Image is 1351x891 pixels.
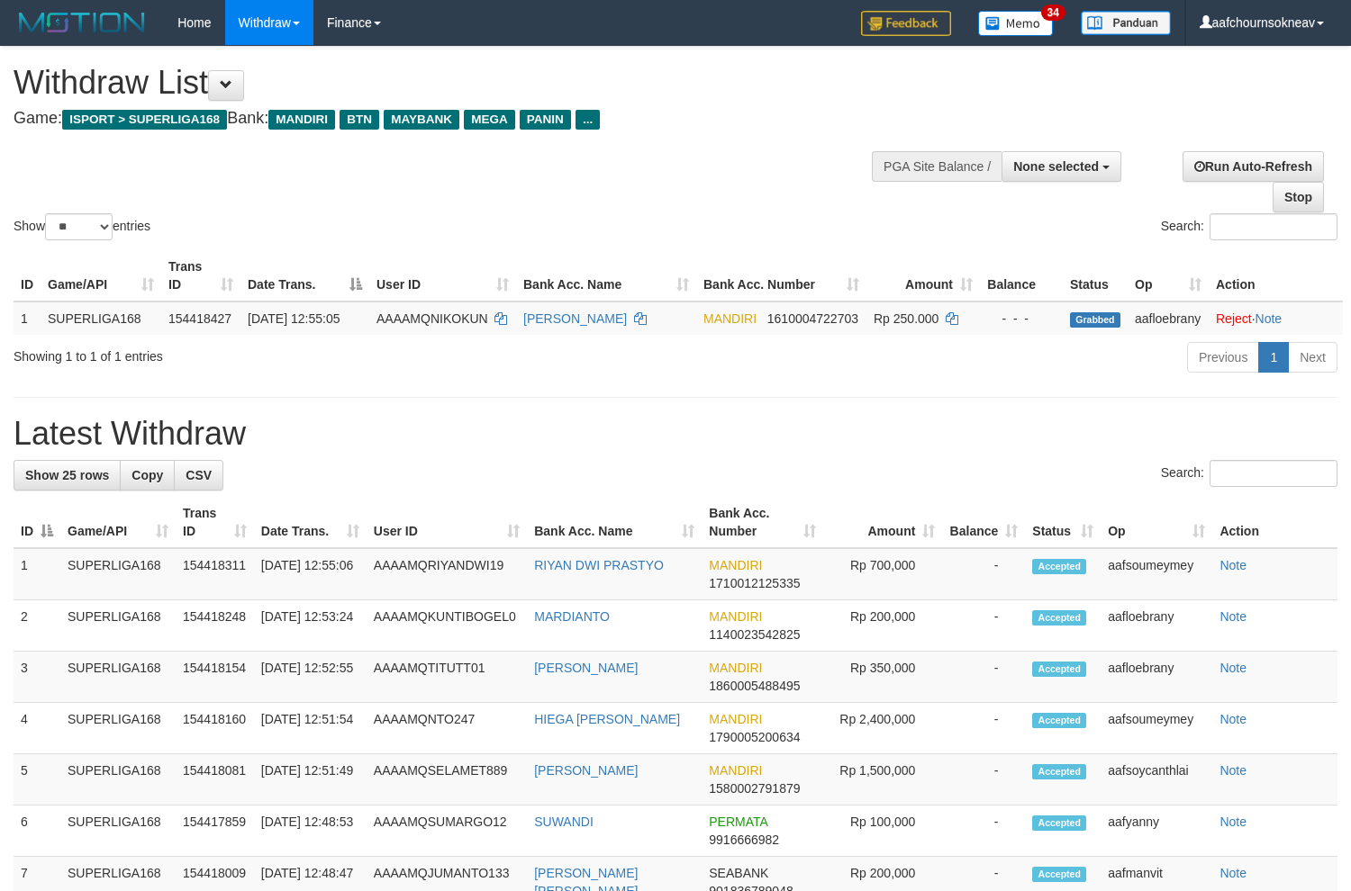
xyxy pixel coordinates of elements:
span: PERMATA [709,814,767,829]
label: Search: [1161,213,1337,240]
td: 6 [14,805,60,857]
select: Showentries [45,213,113,240]
td: 154417859 [176,805,254,857]
span: 34 [1041,4,1065,21]
td: [DATE] 12:52:55 [254,652,367,703]
td: Rp 200,000 [823,600,942,652]
td: 154418311 [176,548,254,600]
td: AAAAMQTITUTT01 [367,652,527,703]
td: aafsoumeymey [1101,703,1212,754]
td: aafloebrany [1128,301,1209,335]
th: Balance: activate to sort column ascending [942,497,1025,548]
span: MANDIRI [268,110,335,130]
td: 154418248 [176,600,254,652]
td: SUPERLIGA168 [60,805,176,857]
td: AAAAMQSUMARGO12 [367,805,527,857]
span: Accepted [1032,764,1086,779]
td: aafsoumeymey [1101,548,1212,600]
input: Search: [1210,213,1337,240]
span: Grabbed [1070,312,1120,328]
th: Game/API: activate to sort column ascending [41,250,161,301]
td: [DATE] 12:51:49 [254,754,367,805]
td: [DATE] 12:53:24 [254,600,367,652]
span: Rp 250.000 [874,311,938,326]
h4: Game: Bank: [14,110,883,128]
td: AAAAMQSELAMET889 [367,754,527,805]
th: Op: activate to sort column ascending [1101,497,1212,548]
td: SUPERLIGA168 [60,548,176,600]
span: Copy 9916666982 to clipboard [709,832,779,847]
a: Previous [1187,342,1259,373]
td: Rp 2,400,000 [823,703,942,754]
th: Bank Acc. Number: activate to sort column ascending [702,497,823,548]
td: 154418081 [176,754,254,805]
a: Stop [1273,182,1324,212]
span: AAAAMQNIKOKUN [376,311,488,326]
td: aafsoycanthlai [1101,754,1212,805]
th: Status: activate to sort column ascending [1025,497,1101,548]
span: Copy 1710012125335 to clipboard [709,576,800,590]
span: MANDIRI [703,311,757,326]
th: Game/API: activate to sort column ascending [60,497,176,548]
th: Status [1063,250,1128,301]
a: [PERSON_NAME] [534,763,638,778]
td: - [942,548,1025,600]
td: 2 [14,600,60,652]
span: Copy 1860005488495 to clipboard [709,679,800,693]
td: AAAAMQKUNTIBOGEL0 [367,600,527,652]
th: Date Trans.: activate to sort column descending [240,250,369,301]
div: - - - [987,310,1056,328]
span: MAYBANK [384,110,459,130]
span: Accepted [1032,713,1086,728]
span: Copy 1580002791879 to clipboard [709,781,800,796]
a: Run Auto-Refresh [1183,151,1324,182]
td: 154418160 [176,703,254,754]
img: MOTION_logo.png [14,9,150,36]
td: [DATE] 12:51:54 [254,703,367,754]
th: Bank Acc. Name: activate to sort column ascending [527,497,702,548]
td: Rp 100,000 [823,805,942,857]
label: Show entries [14,213,150,240]
th: ID: activate to sort column descending [14,497,60,548]
a: Show 25 rows [14,460,121,490]
td: - [942,805,1025,857]
td: Rp 700,000 [823,548,942,600]
img: Feedback.jpg [861,11,951,36]
th: User ID: activate to sort column ascending [367,497,527,548]
td: 4 [14,703,60,754]
th: User ID: activate to sort column ascending [369,250,516,301]
td: Rp 350,000 [823,652,942,703]
span: Accepted [1032,661,1086,677]
a: Note [1220,763,1247,778]
th: Amount: activate to sort column ascending [866,250,980,301]
span: SEABANK [709,866,768,880]
th: Balance [980,250,1063,301]
span: Copy 1610004722703 to clipboard [767,311,858,326]
td: AAAAMQRIYANDWI19 [367,548,527,600]
a: HIEGA [PERSON_NAME] [534,712,680,726]
span: MANDIRI [709,763,762,778]
span: 154418427 [168,311,231,326]
span: Accepted [1032,559,1086,574]
a: Note [1220,814,1247,829]
a: Note [1220,609,1247,624]
a: MARDIANTO [534,609,610,624]
td: - [942,754,1025,805]
input: Search: [1210,460,1337,487]
th: Trans ID: activate to sort column ascending [161,250,240,301]
td: Rp 1,500,000 [823,754,942,805]
td: 154418154 [176,652,254,703]
td: 3 [14,652,60,703]
span: ISPORT > SUPERLIGA168 [62,110,227,130]
span: Accepted [1032,610,1086,625]
td: 1 [14,301,41,335]
td: aafloebrany [1101,652,1212,703]
span: Copy [131,468,163,482]
a: 1 [1258,342,1289,373]
a: Note [1220,661,1247,675]
td: 5 [14,754,60,805]
button: None selected [1002,151,1121,182]
td: [DATE] 12:48:53 [254,805,367,857]
th: Amount: activate to sort column ascending [823,497,942,548]
td: SUPERLIGA168 [60,754,176,805]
